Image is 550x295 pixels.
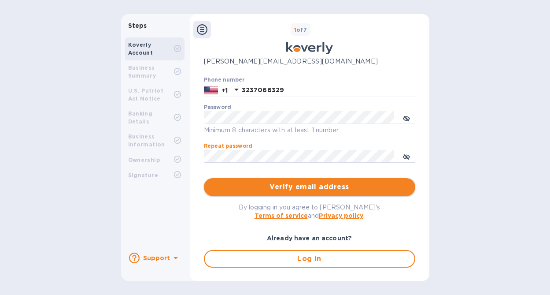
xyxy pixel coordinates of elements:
b: Already have an account? [267,235,352,242]
span: 1 [294,26,296,33]
b: Koverly Account [128,41,153,56]
b: Steps [128,22,147,29]
b: Business Information [128,133,165,148]
button: Verify email address [204,178,415,196]
span: By logging in you agree to [PERSON_NAME]'s and . [239,204,380,219]
label: Repeat password [204,143,252,149]
a: Terms of service [255,212,308,219]
span: Verify email address [211,182,408,192]
a: Privacy policy [319,212,363,219]
b: of 7 [294,26,307,33]
p: [PERSON_NAME][EMAIL_ADDRESS][DOMAIN_NAME] [204,57,415,66]
p: Minimum 8 characters with at least 1 number [204,125,415,135]
b: Signature [128,172,159,179]
label: Password [204,105,231,110]
img: US [204,86,218,95]
b: Banking Details [128,110,153,125]
button: toggle password visibility [398,147,415,165]
button: Log in [204,250,415,268]
b: Ownership [128,157,160,163]
b: Business Summary [128,64,156,79]
p: +1 [221,86,228,95]
b: U.S. Patriot Act Notice [128,87,164,102]
b: Support [143,254,170,261]
span: Log in [212,254,407,264]
label: Phone number [204,78,244,83]
button: toggle password visibility [398,108,415,126]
